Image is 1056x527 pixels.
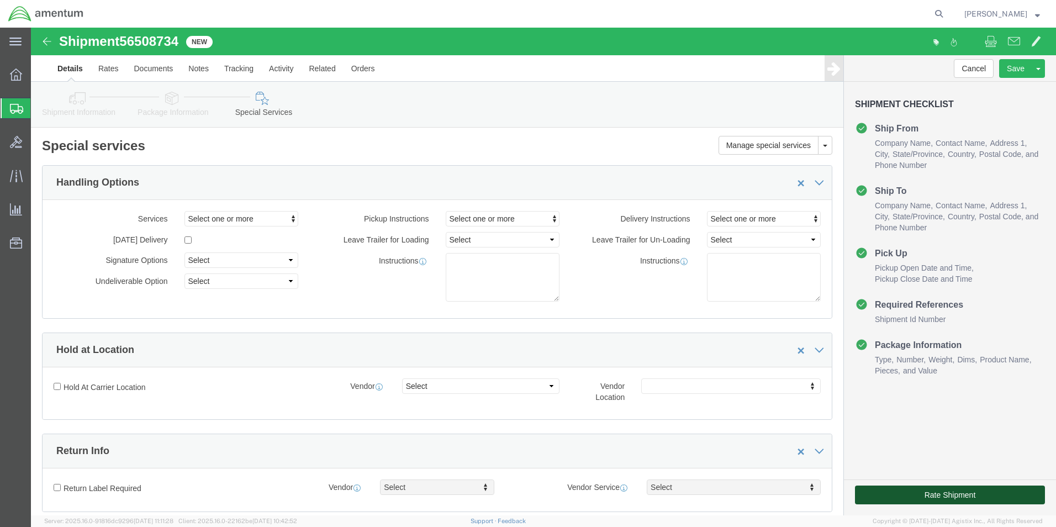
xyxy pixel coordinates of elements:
iframe: FS Legacy Container [31,28,1056,515]
span: Copyright © [DATE]-[DATE] Agistix Inc., All Rights Reserved [873,517,1043,526]
a: Support [471,518,498,524]
img: logo [8,6,84,22]
a: Feedback [498,518,526,524]
span: Nancy Valdes [964,8,1027,20]
span: [DATE] 11:11:28 [134,518,173,524]
span: Client: 2025.16.0-22162be [178,518,297,524]
span: [DATE] 10:42:52 [252,518,297,524]
span: Server: 2025.16.0-91816dc9296 [44,518,173,524]
button: [PERSON_NAME] [964,7,1041,20]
